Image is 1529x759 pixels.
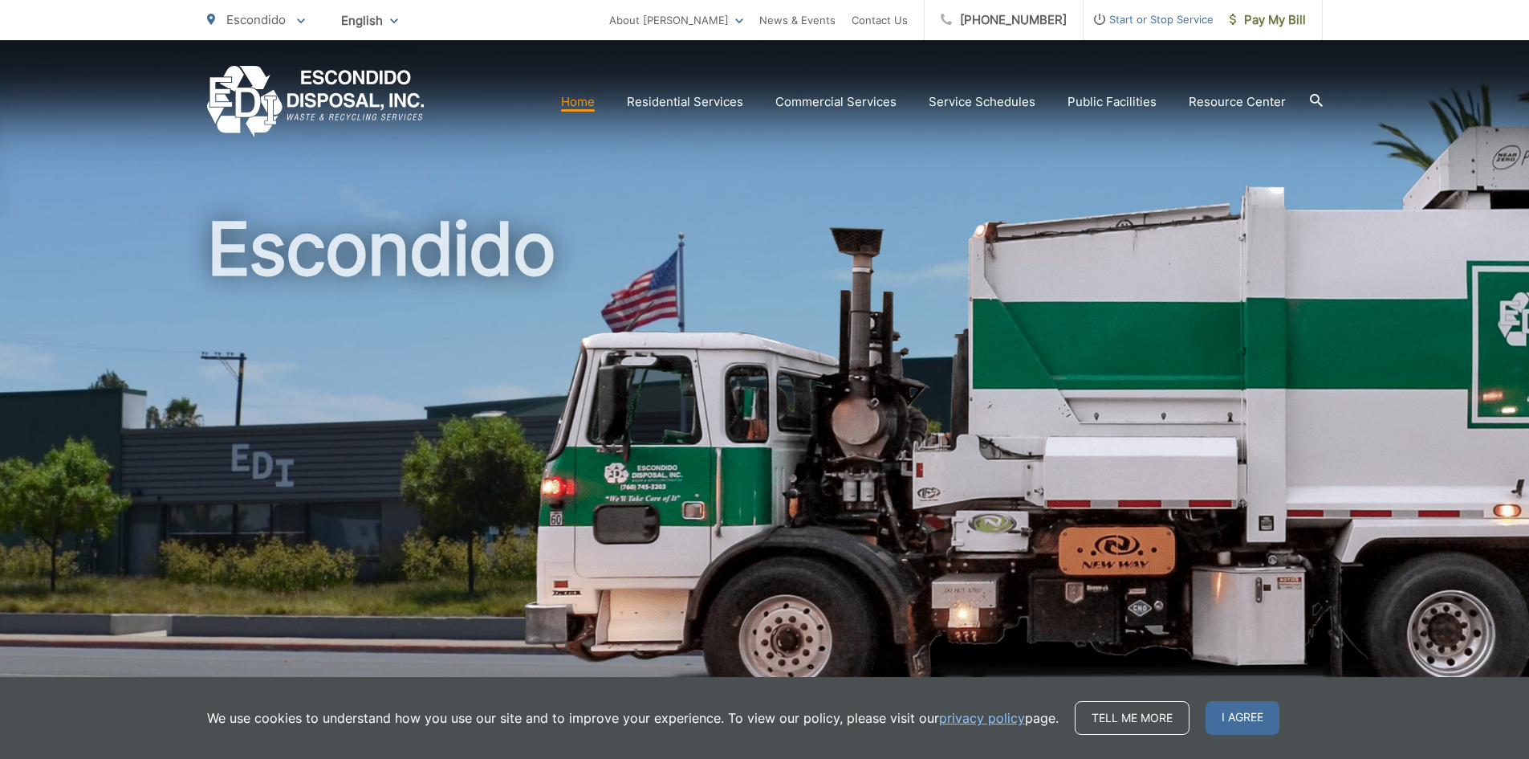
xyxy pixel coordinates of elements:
[627,92,743,112] a: Residential Services
[852,10,908,30] a: Contact Us
[939,708,1025,728] a: privacy policy
[226,12,286,27] span: Escondido
[1075,701,1189,735] a: Tell me more
[329,6,410,35] span: English
[759,10,836,30] a: News & Events
[1067,92,1157,112] a: Public Facilities
[207,66,425,137] a: EDCD logo. Return to the homepage.
[775,92,897,112] a: Commercial Services
[207,209,1323,717] h1: Escondido
[929,92,1035,112] a: Service Schedules
[207,708,1059,728] p: We use cookies to understand how you use our site and to improve your experience. To view our pol...
[609,10,743,30] a: About [PERSON_NAME]
[1230,10,1306,30] span: Pay My Bill
[561,92,595,112] a: Home
[1206,701,1279,735] span: I agree
[1189,92,1286,112] a: Resource Center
